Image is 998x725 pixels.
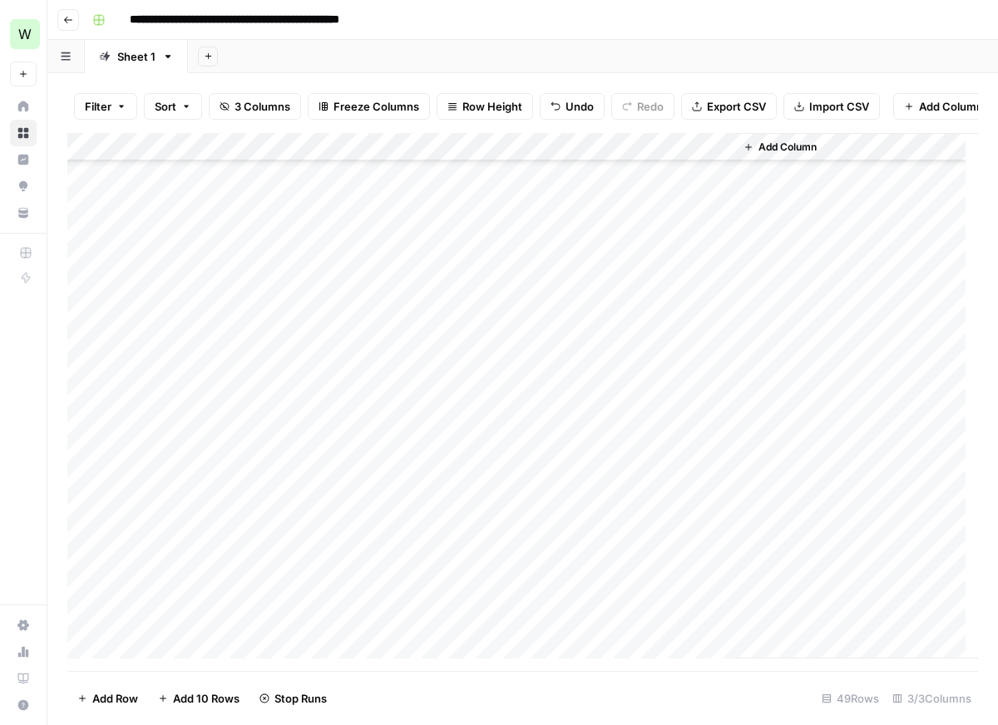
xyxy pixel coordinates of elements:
a: Settings [10,612,37,639]
a: Browse [10,120,37,146]
button: Undo [540,93,605,120]
button: 3 Columns [209,93,301,120]
span: Add Column [758,140,817,155]
a: Your Data [10,200,37,226]
a: Usage [10,639,37,665]
span: Filter [85,98,111,115]
button: Freeze Columns [308,93,430,120]
button: Row Height [437,93,533,120]
a: Sheet 1 [85,40,188,73]
button: Filter [74,93,137,120]
span: Freeze Columns [333,98,419,115]
span: 3 Columns [235,98,290,115]
span: Import CSV [809,98,869,115]
span: Undo [566,98,594,115]
button: Redo [611,93,674,120]
span: Stop Runs [274,690,327,707]
span: Add Column [919,98,983,115]
button: Add Row [67,685,148,712]
span: Sort [155,98,176,115]
button: Import CSV [783,93,880,120]
span: Add 10 Rows [173,690,240,707]
a: Home [10,93,37,120]
a: Opportunities [10,173,37,200]
a: Insights [10,146,37,173]
button: Stop Runs [249,685,337,712]
button: Add Column [893,93,994,120]
div: Sheet 1 [117,48,156,65]
div: 49 Rows [815,685,886,712]
button: Sort [144,93,202,120]
button: Add Column [737,136,823,158]
button: Add 10 Rows [148,685,249,712]
button: Export CSV [681,93,777,120]
a: Learning Hub [10,665,37,692]
button: Workspace: Workspace1 [10,13,37,55]
span: Row Height [462,98,522,115]
span: W [18,24,32,44]
span: Export CSV [707,98,766,115]
button: Help + Support [10,692,37,718]
div: 3/3 Columns [886,685,978,712]
span: Add Row [92,690,138,707]
span: Redo [637,98,664,115]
